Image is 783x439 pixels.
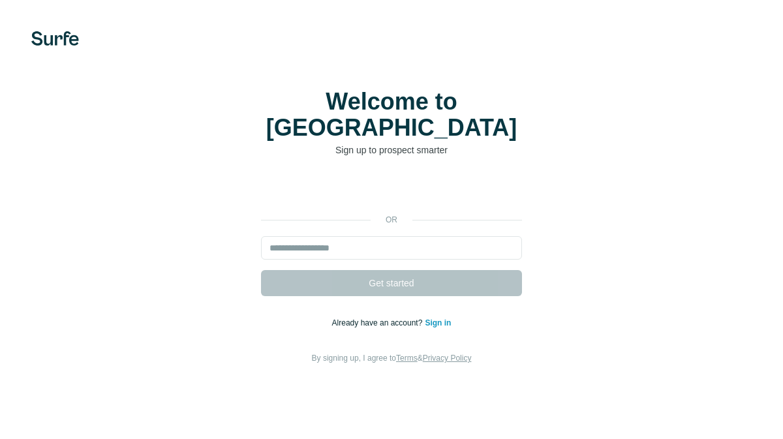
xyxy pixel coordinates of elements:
a: Terms [396,354,418,363]
iframe: Sign in with Google Button [254,176,529,205]
span: Already have an account? [332,318,425,327]
a: Privacy Policy [423,354,472,363]
img: Surfe's logo [31,31,79,46]
p: or [371,214,412,226]
h1: Welcome to [GEOGRAPHIC_DATA] [261,89,522,141]
p: Sign up to prospect smarter [261,144,522,157]
a: Sign in [425,318,451,327]
span: By signing up, I agree to & [312,354,472,363]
